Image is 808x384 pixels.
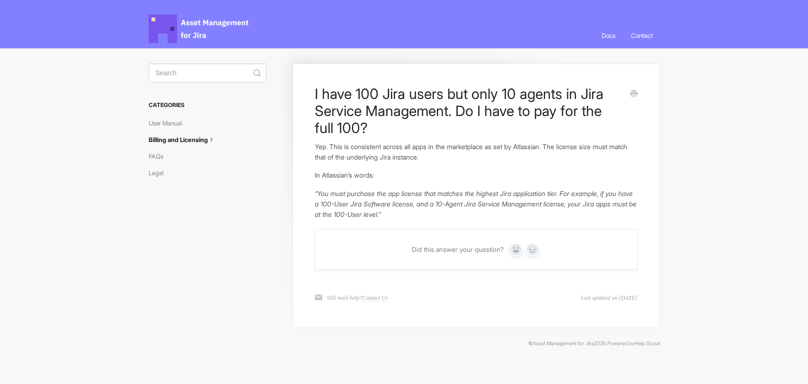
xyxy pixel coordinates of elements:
time: Last updated on [DATE] [581,294,637,302]
h1: I have 100 Jira users but only 10 agents in Jira Service Management. Do I have to pay for the ful... [315,85,623,136]
a: Docs [595,23,622,48]
a: Legal [149,165,171,180]
a: Contact [624,23,660,48]
a: Contact Us [362,295,388,302]
span: Asset Management for Jira Docs [149,15,250,43]
span: Powered by [607,340,660,347]
a: Help Scout [635,340,660,347]
a: Asset Management for Jira [533,340,594,347]
p: Still need help? [327,294,388,302]
input: Search [149,63,266,82]
p: In Atlassian’s words: [315,170,637,180]
a: FAQs [149,149,170,164]
a: Billing and Licensing [149,132,223,147]
p: Yep. This is consistent across all apps in the marketplace as set by Atlassian. The license size ... [315,142,637,162]
h3: Categories [149,97,266,114]
span: Did this answer your question? [412,245,504,254]
em: “You must purchase the app license that matches the highest Jira application tier. For example, i... [315,189,637,218]
a: Print this Article [630,89,638,99]
a: User Manual [149,116,189,131]
p: © 2025. [149,339,660,348]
